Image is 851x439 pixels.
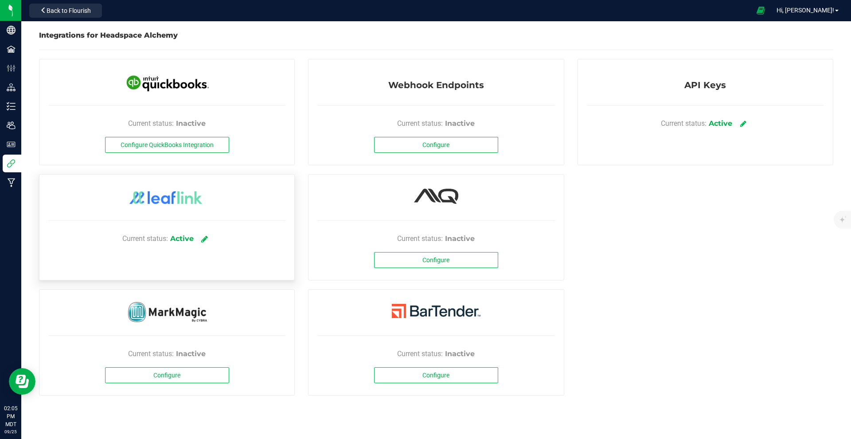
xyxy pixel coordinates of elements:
span: Configure [422,372,449,379]
inline-svg: Company [7,26,16,35]
p: 02:05 PM MDT [4,404,17,428]
inline-svg: Inventory [7,102,16,111]
button: Configure [374,137,498,153]
inline-svg: User Roles [7,140,16,149]
span: Configure [422,256,449,264]
div: Active [170,233,194,244]
span: Configure [422,141,449,148]
span: Configure QuickBooks Integration [121,141,214,148]
button: Configure [374,252,498,268]
button: Configure QuickBooks Integration [105,137,229,153]
span: Current status: [397,118,443,129]
iframe: Resource center [9,368,35,395]
span: Current status: [128,349,174,359]
div: Inactive [445,349,475,359]
span: Current status: [661,118,707,129]
span: Current status: [397,233,443,244]
span: Back to Flourish [47,7,91,14]
span: API Keys [684,78,726,96]
img: Alpine IQ [414,189,458,204]
span: Current status: [122,233,168,244]
div: Active [709,118,732,129]
span: Open Ecommerce Menu [751,2,771,19]
img: QuickBooks Online [123,70,211,95]
span: Current status: [397,349,443,359]
span: Integrations for Headspace Alchemy [39,31,178,39]
img: LeafLink [123,185,211,212]
div: Inactive [445,118,475,129]
span: Hi, [PERSON_NAME]! [777,7,834,14]
span: Configure [153,372,180,379]
button: Configure [105,367,229,383]
inline-svg: Distribution [7,83,16,92]
p: 09/25 [4,428,17,435]
button: Configure [374,367,498,383]
img: MarkMagic By Cybra [127,302,207,322]
span: Current status: [128,118,174,129]
div: Inactive [445,233,475,244]
inline-svg: Users [7,121,16,130]
img: BarTender [392,304,480,318]
div: Inactive [176,349,206,359]
div: Inactive [176,118,206,129]
inline-svg: Manufacturing [7,178,16,187]
inline-svg: Facilities [7,45,16,54]
inline-svg: Configuration [7,64,16,73]
button: Back to Flourish [29,4,102,18]
inline-svg: Integrations [7,159,16,168]
span: Webhook Endpoints [388,78,484,96]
